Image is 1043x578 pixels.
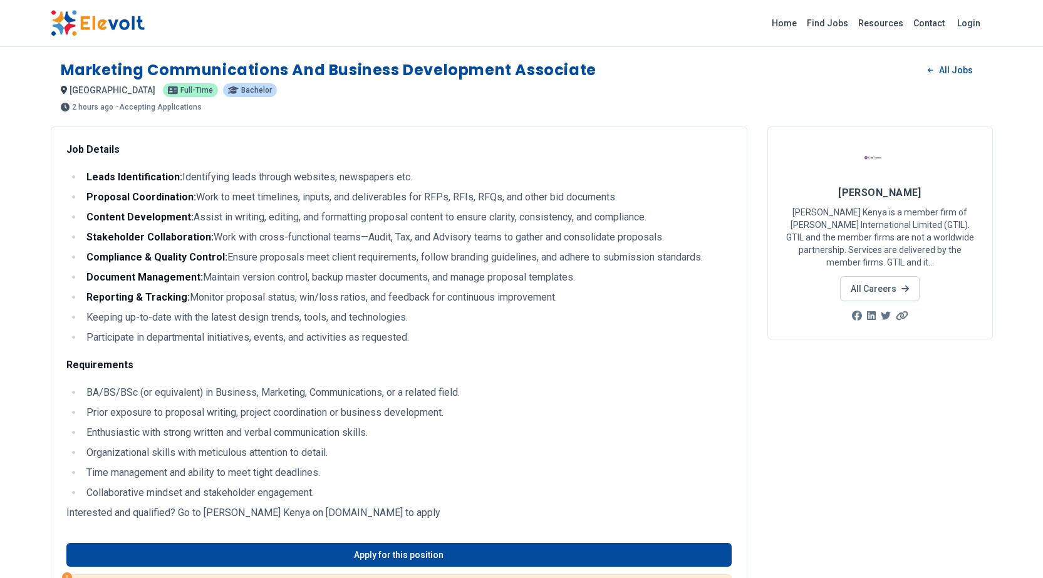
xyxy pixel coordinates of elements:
[86,251,227,263] strong: Compliance & Quality Control:
[86,211,194,223] strong: Content Development:
[83,465,732,480] li: Time management and ability to meet tight deadlines.
[83,290,732,305] li: Monitor proposal status, win/loss ratios, and feedback for continuous improvement.
[83,445,732,460] li: Organizational skills with meticulous attention to detail.
[51,10,145,36] img: Elevolt
[116,103,202,111] p: - Accepting Applications
[61,60,596,80] h1: Marketing Communications and Business Development Associate
[767,13,802,33] a: Home
[83,485,732,500] li: Collaborative mindset and stakeholder engagement.
[802,13,853,33] a: Find Jobs
[83,170,732,185] li: Identifying leads through websites, newspapers etc.
[86,271,203,283] strong: Document Management:
[70,85,155,95] span: [GEOGRAPHIC_DATA]
[950,11,988,36] a: Login
[83,385,732,400] li: BA/BS/BSc (or equivalent) in Business, Marketing, Communications, or a related field.
[908,13,950,33] a: Contact
[838,187,921,199] span: [PERSON_NAME]
[86,291,190,303] strong: Reporting & Tracking:
[180,86,213,94] span: Full-time
[83,250,732,265] li: Ensure proposals meet client requirements, follow branding guidelines, and adhere to submission s...
[783,206,977,269] p: [PERSON_NAME] Kenya is a member firm of [PERSON_NAME] International Limited (GTIL). GTIL and the ...
[72,103,113,111] span: 2 hours ago
[241,86,272,94] span: Bachelor
[767,354,993,530] iframe: Advertisement
[918,61,982,80] a: All Jobs
[86,231,214,243] strong: Stakeholder Collaboration:
[83,190,732,205] li: Work to meet timelines, inputs, and deliverables for RFPs, RFIs, RFQs, and other bid documents.
[66,505,732,520] p: Interested and qualified? Go to [PERSON_NAME] Kenya on [DOMAIN_NAME] to apply
[83,405,732,420] li: Prior exposure to proposal writing, project coordination or business development.
[83,330,732,345] li: Participate in departmental initiatives, events, and activities as requested.
[83,210,732,225] li: Assist in writing, editing, and formatting proposal content to ensure clarity, consistency, and c...
[66,359,133,371] strong: Requirements
[864,142,896,173] img: Grant Thorton
[86,171,182,183] strong: Leads Identification:
[86,191,196,203] strong: Proposal Coordination:
[853,13,908,33] a: Resources
[83,230,732,245] li: Work with cross-functional teams—Audit, Tax, and Advisory teams to gather and consolidate proposals.
[66,143,120,155] strong: Job Details
[83,310,732,325] li: Keeping up-to-date with the latest design trends, tools, and technologies.
[83,425,732,440] li: Enthusiastic with strong written and verbal communication skills.
[66,543,732,567] a: Apply for this position
[840,276,920,301] a: All Careers
[83,270,732,285] li: Maintain version control, backup master documents, and manage proposal templates.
